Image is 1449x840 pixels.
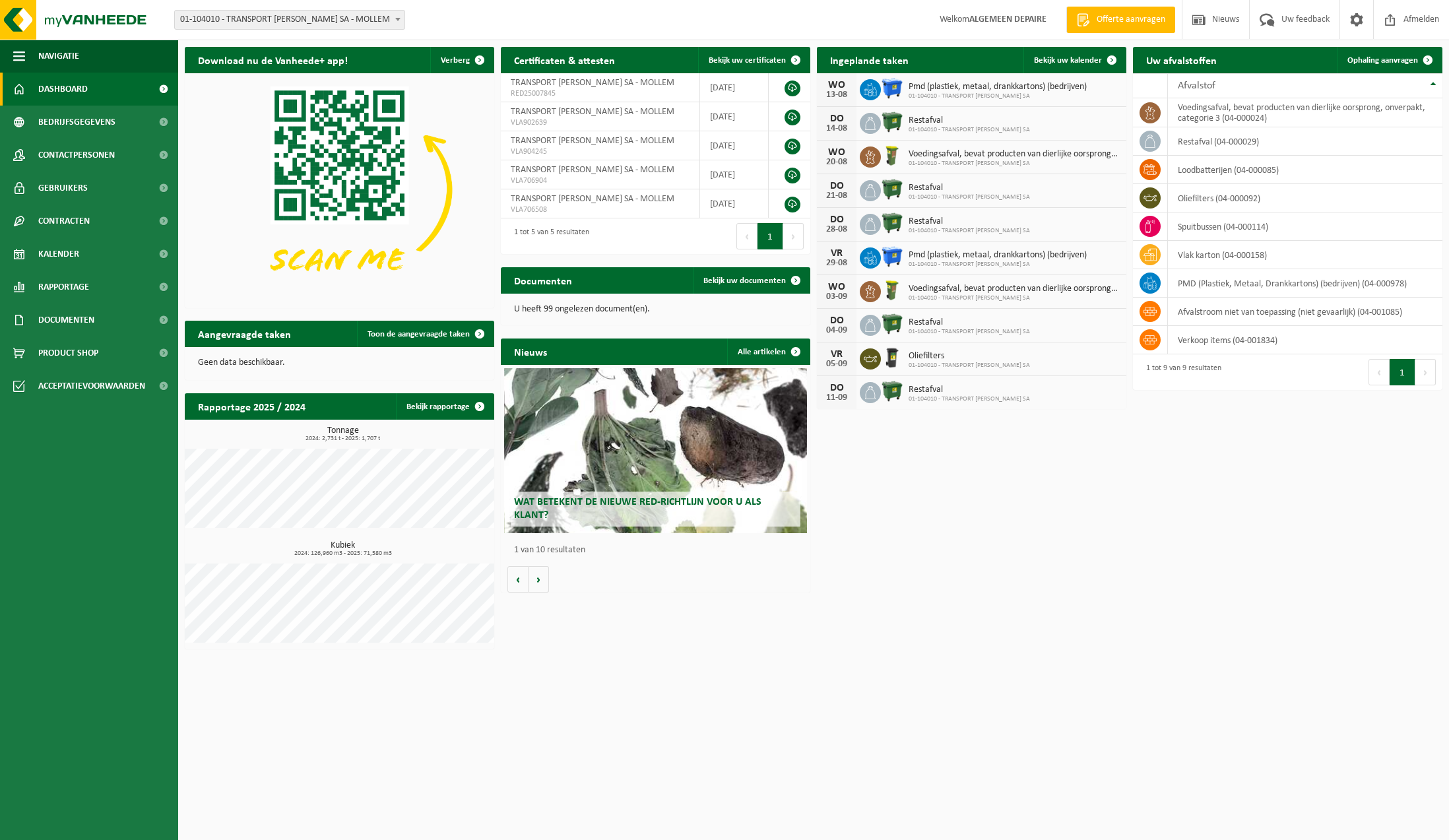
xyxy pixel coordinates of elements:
a: Wat betekent de nieuwe RED-richtlijn voor u als klant? [504,368,808,533]
span: 01-104010 - TRANSPORT MARCEL DEPAIRE SA - MOLLEM [175,11,404,29]
h2: Documenten [501,267,585,293]
img: WB-1100-HPE-GN-01 [881,380,903,403]
a: Alle artikelen [727,339,809,365]
td: verkoop items (04-001834) [1168,326,1442,354]
span: 01-104010 - TRANSPORT [PERSON_NAME] SA [909,92,1087,100]
span: Voedingsafval, bevat producten van dierlijke oorsprong, onverpakt, categorie 3 [909,284,1120,294]
span: 01-104010 - TRANSPORT [PERSON_NAME] SA [909,294,1120,302]
img: WB-1100-HPE-GN-01 [881,111,903,133]
td: loodbatterijen (04-000085) [1168,156,1442,184]
span: Product Shop [38,337,98,370]
h3: Kubiek [191,541,494,557]
span: Voedingsafval, bevat producten van dierlijke oorsprong, onverpakt, categorie 3 [909,149,1120,160]
a: Bekijk uw documenten [693,267,809,294]
span: TRANSPORT [PERSON_NAME] SA - MOLLEM [511,194,674,204]
span: Restafval [909,385,1030,395]
h2: Aangevraagde taken [185,321,304,346]
div: 03-09 [823,292,850,302]
div: 05-09 [823,360,850,369]
td: [DATE] [700,160,768,189]
div: WO [823,80,850,90]
a: Offerte aanvragen [1066,7,1175,33]
button: Verberg [430,47,493,73]
p: 1 van 10 resultaten [514,546,804,555]
span: Bekijk uw kalender [1034,56,1102,65]
a: Ophaling aanvragen [1337,47,1441,73]
span: Pmd (plastiek, metaal, drankkartons) (bedrijven) [909,250,1087,261]
span: 01-104010 - TRANSPORT [PERSON_NAME] SA [909,261,1087,269]
div: 14-08 [823,124,850,133]
span: Bedrijfsgegevens [38,106,115,139]
span: VLA902639 [511,117,690,128]
td: afvalstroom niet van toepassing (niet gevaarlijk) (04-001085) [1168,298,1442,326]
span: Restafval [909,183,1030,193]
img: WB-1100-HPE-GN-01 [881,178,903,201]
span: Ophaling aanvragen [1347,56,1418,65]
a: Bekijk uw certificaten [698,47,809,73]
span: TRANSPORT [PERSON_NAME] SA - MOLLEM [511,136,674,146]
span: VLA706508 [511,205,690,215]
span: Pmd (plastiek, metaal, drankkartons) (bedrijven) [909,82,1087,92]
span: Gebruikers [38,172,88,205]
td: [DATE] [700,102,768,131]
div: 11-09 [823,393,850,403]
span: 2024: 2,731 t - 2025: 1,707 t [191,436,494,442]
span: 01-104010 - TRANSPORT [PERSON_NAME] SA [909,328,1030,336]
h2: Nieuws [501,339,560,364]
div: 20-08 [823,158,850,167]
h2: Download nu de Vanheede+ app! [185,47,361,73]
div: VR [823,349,850,360]
img: WB-1100-HPE-BE-01 [881,77,903,100]
span: Dashboard [38,73,88,106]
strong: ALGEMEEN DEPAIRE [969,15,1046,24]
span: Restafval [909,115,1030,126]
button: Next [783,223,804,249]
button: Next [1415,359,1436,385]
span: TRANSPORT [PERSON_NAME] SA - MOLLEM [511,165,674,175]
span: Rapportage [38,271,89,304]
span: 2024: 126,960 m3 - 2025: 71,580 m3 [191,550,494,557]
span: Contracten [38,205,90,238]
button: Volgende [529,566,549,593]
span: 01-104010 - TRANSPORT [PERSON_NAME] SA [909,193,1030,201]
button: Vorige [507,566,529,593]
div: 04-09 [823,326,850,335]
img: WB-1100-HPE-GN-01 [881,313,903,335]
span: Offerte aanvragen [1093,13,1169,26]
button: Previous [736,223,757,249]
td: vlak karton (04-000158) [1168,241,1442,269]
span: Restafval [909,317,1030,328]
span: TRANSPORT [PERSON_NAME] SA - MOLLEM [511,78,674,88]
img: WB-0240-HPE-BK-01 [881,346,903,369]
span: Oliefilters [909,351,1030,362]
div: DO [823,383,850,393]
div: 13-08 [823,90,850,100]
span: RED25007845 [511,88,690,99]
span: VLA706904 [511,176,690,186]
td: oliefilters (04-000092) [1168,184,1442,212]
td: spuitbussen (04-000114) [1168,212,1442,241]
span: Restafval [909,216,1030,227]
td: [DATE] [700,131,768,160]
button: 1 [1390,359,1415,385]
div: DO [823,214,850,225]
img: WB-0060-HPE-GN-50 [881,279,903,302]
img: Download de VHEPlus App [185,73,494,306]
h3: Tonnage [191,426,494,442]
img: WB-1100-HPE-BE-01 [881,245,903,268]
h2: Ingeplande taken [817,47,922,73]
div: DO [823,181,850,191]
span: 01-104010 - TRANSPORT [PERSON_NAME] SA [909,160,1120,168]
div: WO [823,147,850,158]
span: Toon de aangevraagde taken [368,330,470,339]
div: WO [823,282,850,292]
a: Toon de aangevraagde taken [357,321,493,347]
span: VLA904245 [511,146,690,157]
span: Acceptatievoorwaarden [38,370,145,403]
div: 29-08 [823,259,850,268]
p: U heeft 99 ongelezen document(en). [514,305,797,314]
span: Verberg [441,56,470,65]
button: Previous [1368,359,1390,385]
div: 21-08 [823,191,850,201]
span: 01-104010 - TRANSPORT MARCEL DEPAIRE SA - MOLLEM [174,10,405,30]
